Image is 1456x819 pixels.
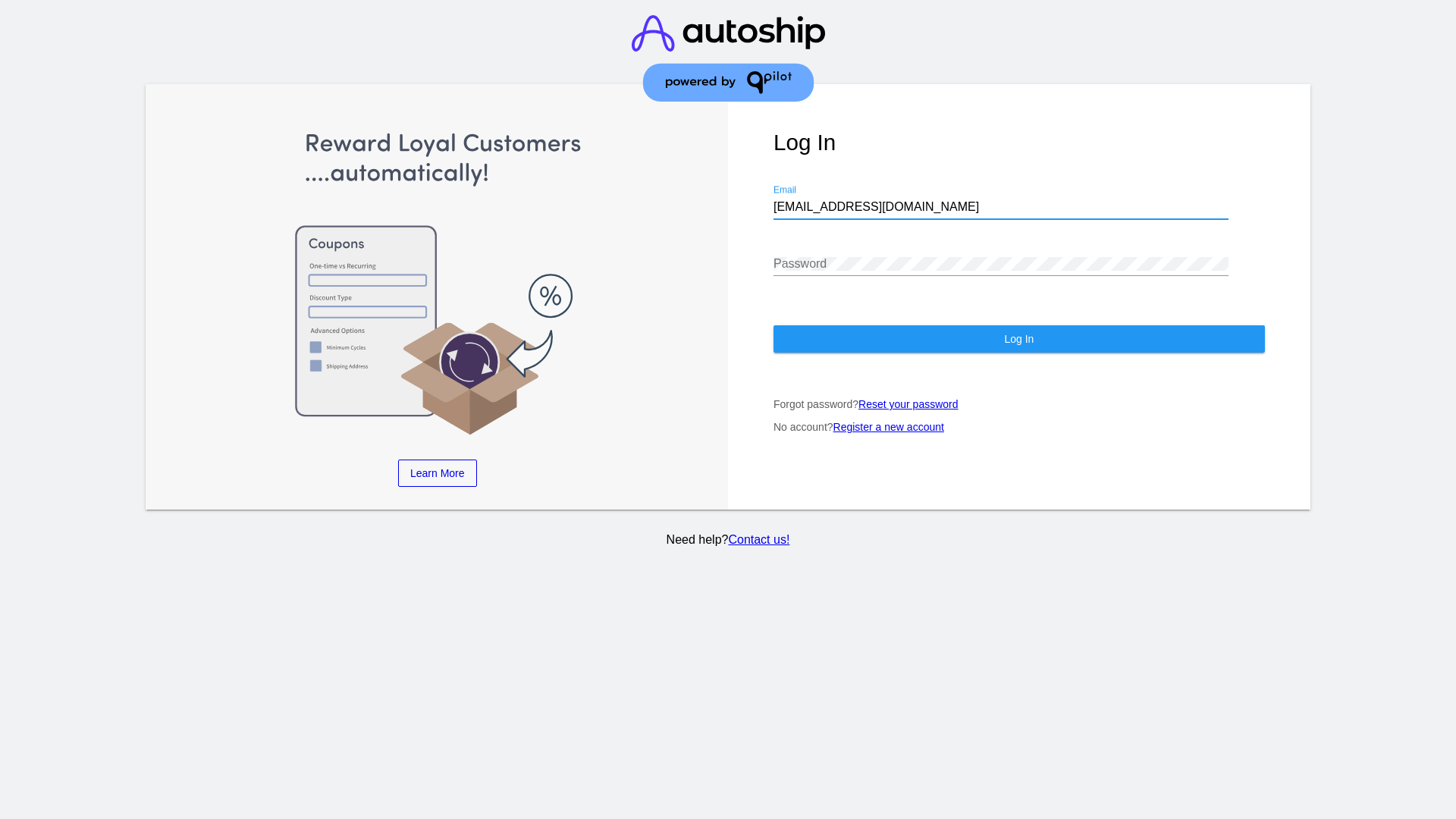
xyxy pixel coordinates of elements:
[773,200,1228,214] input: Email
[398,460,477,487] a: Learn More
[773,398,1265,410] p: Forgot password?
[728,533,789,546] a: Contact us!
[143,533,1313,547] p: Need help?
[858,398,959,410] a: Reset your password
[1004,333,1034,345] span: Log In
[773,130,1265,155] h1: Log In
[773,421,1265,433] p: No account?
[773,325,1265,353] button: Log In
[833,421,944,433] a: Register a new account
[192,130,683,437] img: Apply Coupons Automatically to Scheduled Orders with QPilot
[410,467,465,479] span: Learn More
